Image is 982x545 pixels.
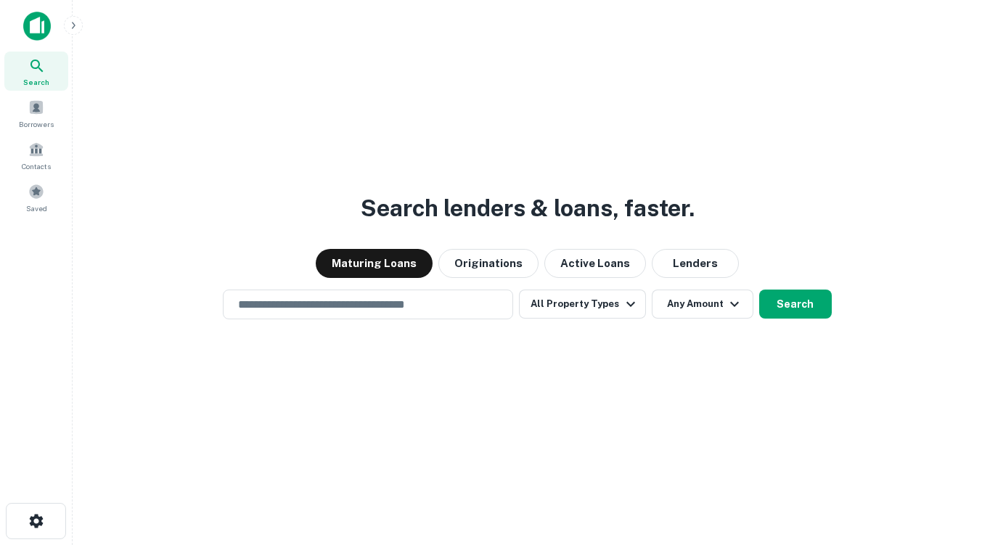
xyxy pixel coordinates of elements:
[23,76,49,88] span: Search
[361,191,695,226] h3: Search lenders & loans, faster.
[4,178,68,217] a: Saved
[23,12,51,41] img: capitalize-icon.png
[19,118,54,130] span: Borrowers
[519,290,645,319] button: All Property Types
[316,249,433,278] button: Maturing Loans
[22,160,51,172] span: Contacts
[438,249,539,278] button: Originations
[759,290,832,319] button: Search
[652,290,753,319] button: Any Amount
[4,94,68,133] a: Borrowers
[4,52,68,91] a: Search
[652,249,739,278] button: Lenders
[26,202,47,214] span: Saved
[4,136,68,175] a: Contacts
[909,429,982,499] iframe: Chat Widget
[544,249,646,278] button: Active Loans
